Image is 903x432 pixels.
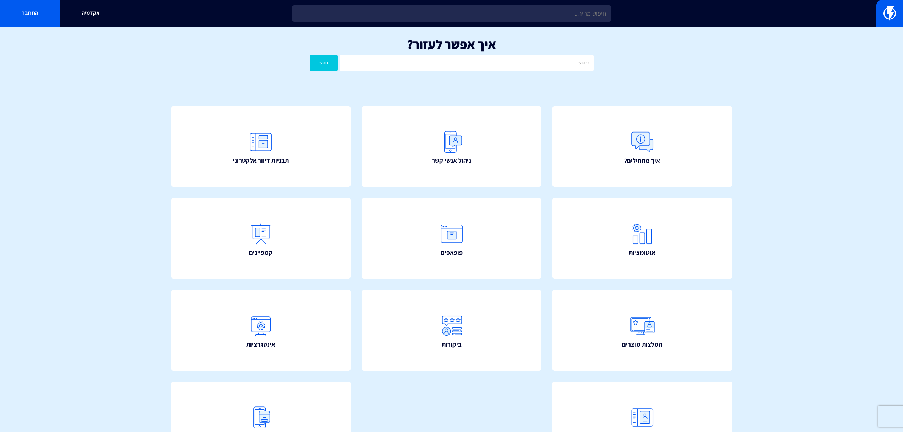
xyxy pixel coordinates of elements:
span: המלצות מוצרים [622,340,662,349]
a: אינטגרציות [171,290,351,371]
a: תבניות דיוור אלקטרוני [171,106,351,187]
input: חיפוש [340,55,593,71]
a: המלצות מוצרים [552,290,732,371]
span: ניהול אנשי קשר [432,156,471,165]
span: תבניות דיוור אלקטרוני [233,156,289,165]
span: אוטומציות [629,248,655,257]
h1: איך אפשר לעזור? [11,37,892,51]
span: קמפיינים [249,248,272,257]
input: חיפוש מהיר... [292,5,611,22]
span: פופאפים [441,248,463,257]
a: ביקורות [362,290,541,371]
span: איך מתחילים? [624,156,660,165]
a: פופאפים [362,198,541,279]
a: ניהול אנשי קשר [362,106,541,187]
span: אינטגרציות [246,340,275,349]
button: חפש [310,55,338,71]
a: אוטומציות [552,198,732,279]
a: קמפיינים [171,198,351,279]
span: ביקורות [442,340,462,349]
a: איך מתחילים? [552,106,732,187]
